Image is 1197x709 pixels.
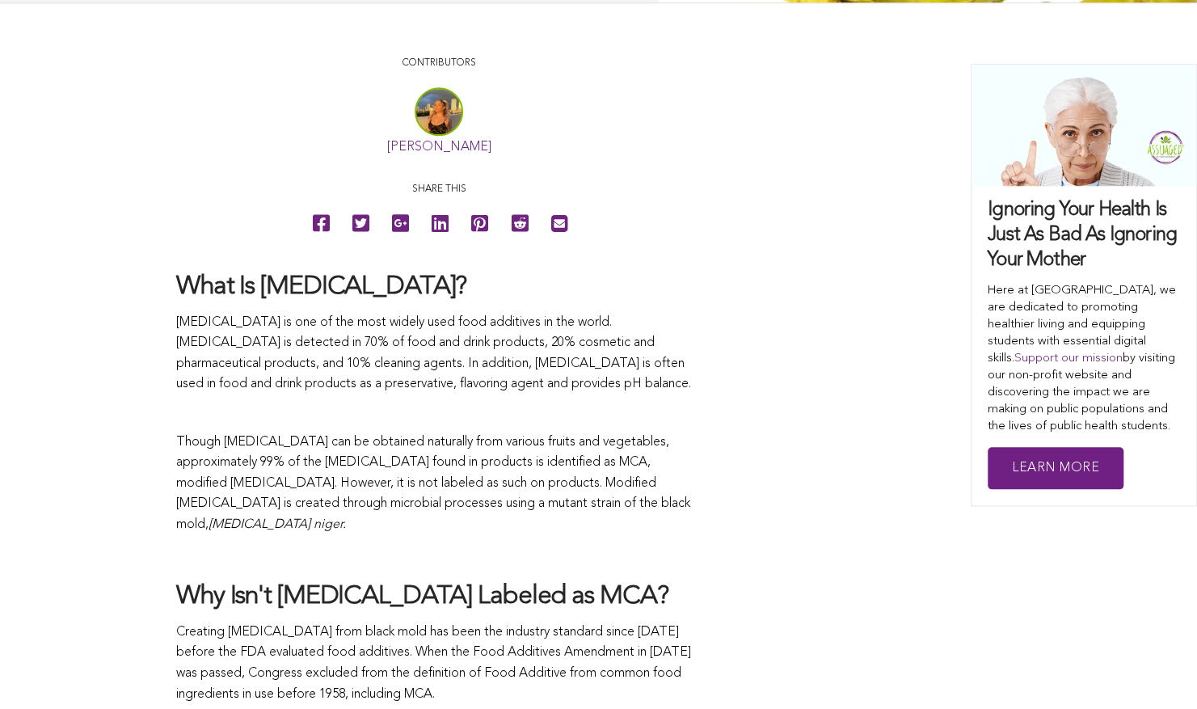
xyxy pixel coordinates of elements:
a: [PERSON_NAME] [387,141,491,154]
p: Creating [MEDICAL_DATA] from black mold has been the industry standard since [DATE] before the FD... [176,622,702,705]
span: [MEDICAL_DATA] is one of the most widely used food additives in the world. [MEDICAL_DATA] is dete... [176,316,691,391]
p: Share this [176,182,702,197]
p: CONTRIBUTORS [176,56,702,71]
span: [MEDICAL_DATA] niger. [209,518,346,531]
h2: What Is [MEDICAL_DATA]? [176,271,702,305]
iframe: Chat Widget [1116,631,1197,709]
a: Learn More [988,447,1123,490]
h2: Why Isn't [MEDICAL_DATA] Labeled as MCA? [176,580,702,614]
span: Though [MEDICAL_DATA] can be obtained naturally from various fruits and vegetables, approximately... [176,436,690,531]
